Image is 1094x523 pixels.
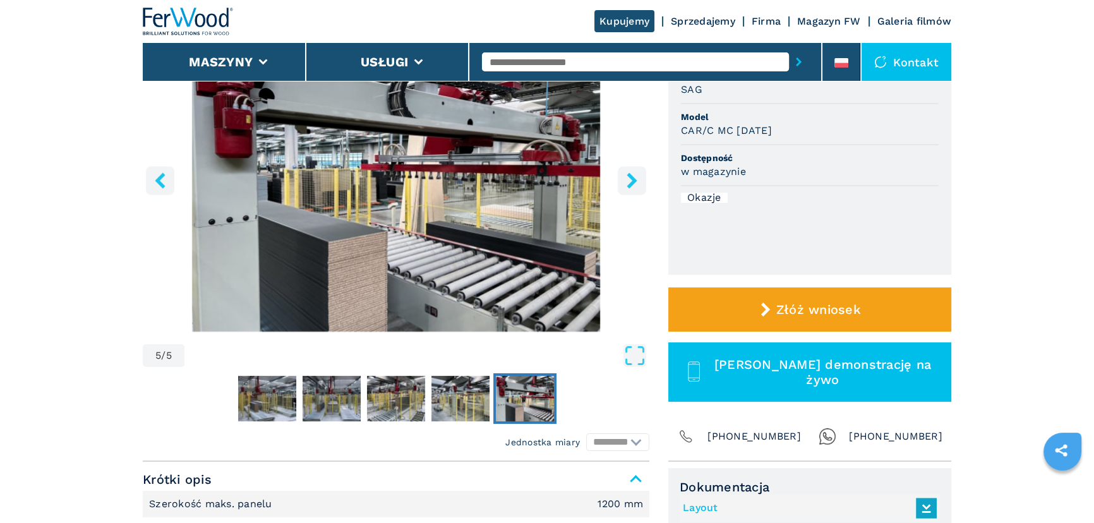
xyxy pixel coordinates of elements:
[677,428,695,445] img: Phone
[189,54,253,69] button: Maszyny
[618,166,646,195] button: right-button
[874,56,887,68] img: Kontakt
[188,344,646,367] button: Open Fullscreen
[681,82,702,97] h3: SAG
[681,193,728,203] div: Okazje
[752,15,781,27] a: Firma
[496,376,554,421] img: 4c08642a1c3930e04c0c65e74253dcf2
[849,428,942,445] span: [PHONE_NUMBER]
[429,373,492,424] button: Go to Slide 4
[505,436,580,448] em: Jednostka miary
[166,351,172,361] span: 5
[143,373,649,424] nav: Thumbnail Navigation
[797,15,861,27] a: Magazyn FW
[681,123,772,138] h3: CAR/C MC [DATE]
[598,499,643,509] em: 1200 mm
[143,25,649,332] img: Urządzenia Załadowcze SAG CAR/C MC 2/12/44
[303,376,361,421] img: 7aca70cb72a2ee3403ce1ec2ae64b372
[680,479,940,495] span: Dokumentacja
[143,8,234,35] img: Ferwood
[155,351,161,361] span: 5
[1040,466,1085,514] iframe: Chat
[862,43,951,81] div: Kontakt
[300,373,363,424] button: Go to Slide 2
[361,54,409,69] button: Usługi
[143,468,649,491] span: Krótki opis
[431,376,490,421] img: 4b447c7d8aaf25601dcb73d347647ee3
[681,111,939,123] span: Model
[1045,435,1077,466] a: sharethis
[161,351,165,361] span: /
[671,15,735,27] a: Sprzedajemy
[364,373,428,424] button: Go to Slide 3
[594,10,654,32] a: Kupujemy
[877,15,952,27] a: Galeria filmów
[668,287,951,332] button: Złóż wniosek
[681,164,746,179] h3: w magazynie
[493,373,556,424] button: Go to Slide 5
[236,373,299,424] button: Go to Slide 1
[776,302,861,317] span: Złóż wniosek
[146,166,174,195] button: left-button
[681,152,939,164] span: Dostępność
[709,357,937,387] span: [PERSON_NAME] demonstrację na żywo
[367,376,425,421] img: dc259745672a05272745d7a3e264805d
[668,342,951,402] button: [PERSON_NAME] demonstrację na żywo
[819,428,836,445] img: Whatsapp
[143,25,649,332] div: Go to Slide 5
[238,376,296,421] img: 21edb186582e22bc5da549170ceb5714
[707,428,801,445] span: [PHONE_NUMBER]
[789,47,808,76] button: submit-button
[683,498,930,519] a: Layout
[149,497,275,511] p: Szerokość maks. panelu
